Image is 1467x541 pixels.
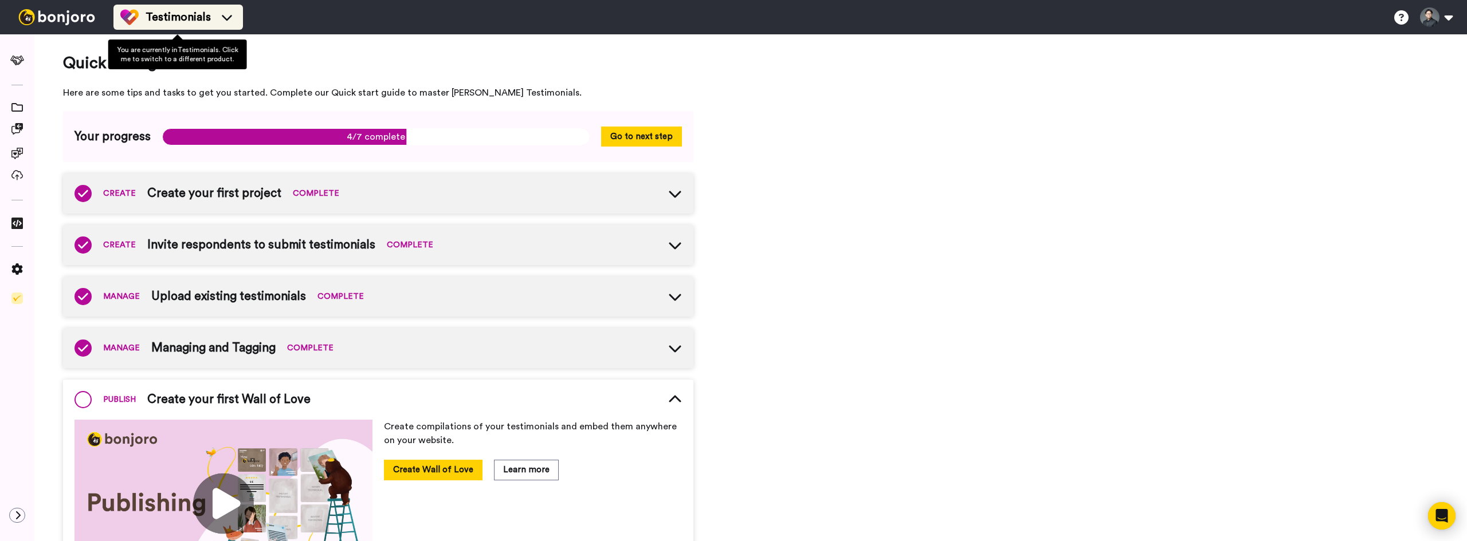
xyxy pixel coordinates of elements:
button: Go to next step [601,127,682,147]
span: Here are some tips and tasks to get you started. Complete our Quick start guide to master [PERSON... [63,86,693,100]
span: COMPLETE [287,342,334,354]
span: Managing and Tagging [151,339,276,357]
span: CREATE [103,239,136,251]
span: COMPLETE [293,188,339,199]
span: Create your first Wall of Love [147,391,311,408]
span: 4/7 complete [162,128,590,145]
span: You are currently in Testimonials . Click me to switch to a different product. [117,46,238,62]
span: MANAGE [103,291,140,302]
span: Invite respondents to submit testimonials [147,236,375,254]
p: Create compilations of your testimonials and embed them anywhere on your website. [384,420,682,447]
button: Learn more [494,460,559,480]
img: tm-color.svg [120,8,139,26]
span: MANAGE [103,342,140,354]
span: COMPLETE [387,239,433,251]
span: CREATE [103,188,136,199]
div: Open Intercom Messenger [1428,502,1456,530]
span: Quick start guide [63,52,693,74]
span: Create your first project [147,185,281,202]
span: Upload existing testimonials [151,288,306,305]
img: bj-logo-header-white.svg [14,9,100,25]
button: Create Wall of Love [384,460,483,480]
span: COMPLETE [317,291,364,302]
span: Testimonials [146,9,211,25]
span: Your progress [74,128,151,145]
img: Checklist.svg [11,293,23,304]
span: PUBLISH [103,394,136,405]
